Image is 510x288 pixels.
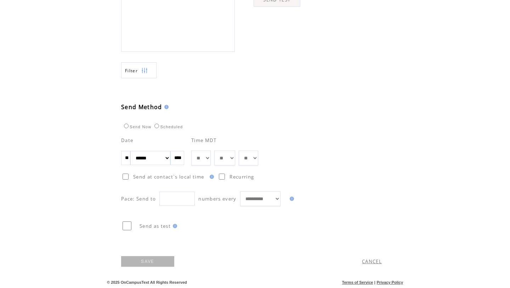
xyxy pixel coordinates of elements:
span: Pace: Send to [121,196,156,202]
span: numbers every [198,196,236,202]
span: | [374,280,375,284]
img: help.gif [162,105,169,109]
img: help.gif [288,197,294,201]
span: Recurring [229,174,254,180]
span: Send at contact`s local time [133,174,204,180]
span: © 2025 OnCampusText All Rights Reserved [107,280,187,284]
label: Send Now [122,125,151,129]
span: Time MDT [191,137,217,143]
a: SAVE [121,256,174,267]
img: filters.png [141,63,148,79]
span: Date [121,137,133,143]
a: CANCEL [362,258,382,265]
input: Send Now [124,124,129,128]
img: help.gif [171,224,177,228]
label: Scheduled [153,125,183,129]
img: help.gif [208,175,214,179]
a: Terms of Service [342,280,373,284]
a: Privacy Policy [376,280,403,284]
span: Send Method [121,103,162,111]
span: Show filters [125,68,138,74]
input: Scheduled [154,124,159,128]
span: Send as test [140,223,171,229]
a: Filter [121,62,157,78]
